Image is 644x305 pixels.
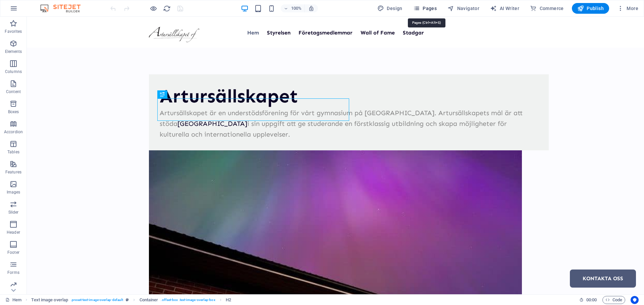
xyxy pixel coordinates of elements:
span: More [617,5,638,12]
span: . preset-text-image-overlap-default [71,296,123,304]
button: AI Writer [487,3,522,14]
span: Code [605,296,622,304]
nav: breadcrumb [31,296,231,304]
button: Usercentrics [631,296,639,304]
span: Pages [413,5,437,12]
button: Design [375,3,405,14]
h6: Session time [579,296,597,304]
span: Design [377,5,402,12]
span: AI Writer [490,5,519,12]
p: Images [7,189,20,195]
p: Tables [7,149,19,155]
span: Commerce [530,5,564,12]
i: Reload page [163,5,171,12]
span: . offset-box .text-image-overlap-box [161,296,215,304]
p: Favorites [5,29,22,34]
i: This element is a customizable preset [126,298,129,302]
span: 00 00 [586,296,597,304]
button: reload [163,4,171,12]
button: Click here to leave preview mode and continue editing [149,4,157,12]
p: Features [5,169,21,175]
img: Editor Logo [39,4,89,12]
button: 100% [281,4,305,12]
span: Click to select. Double-click to edit [31,296,68,304]
span: : [591,297,592,302]
p: Footer [7,250,19,255]
p: Forms [7,270,19,275]
p: Accordion [4,129,23,135]
button: Publish [572,3,609,14]
h6: 100% [291,4,302,12]
p: Slider [8,210,19,215]
button: Commerce [527,3,567,14]
span: Navigator [447,5,479,12]
p: Elements [5,49,22,54]
span: Click to select. Double-click to edit [140,296,158,304]
span: Click to select. Double-click to edit [226,296,231,304]
p: Content [6,89,21,94]
p: Header [7,230,20,235]
button: Navigator [445,3,482,14]
a: Click to cancel selection. Double-click to open Pages [5,296,21,304]
span: Publish [577,5,604,12]
i: On resize automatically adjust zoom level to fit chosen device. [308,5,314,11]
button: Code [602,296,625,304]
p: Columns [5,69,22,74]
button: More [614,3,641,14]
p: Boxes [8,109,19,115]
button: Pages [411,3,439,14]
